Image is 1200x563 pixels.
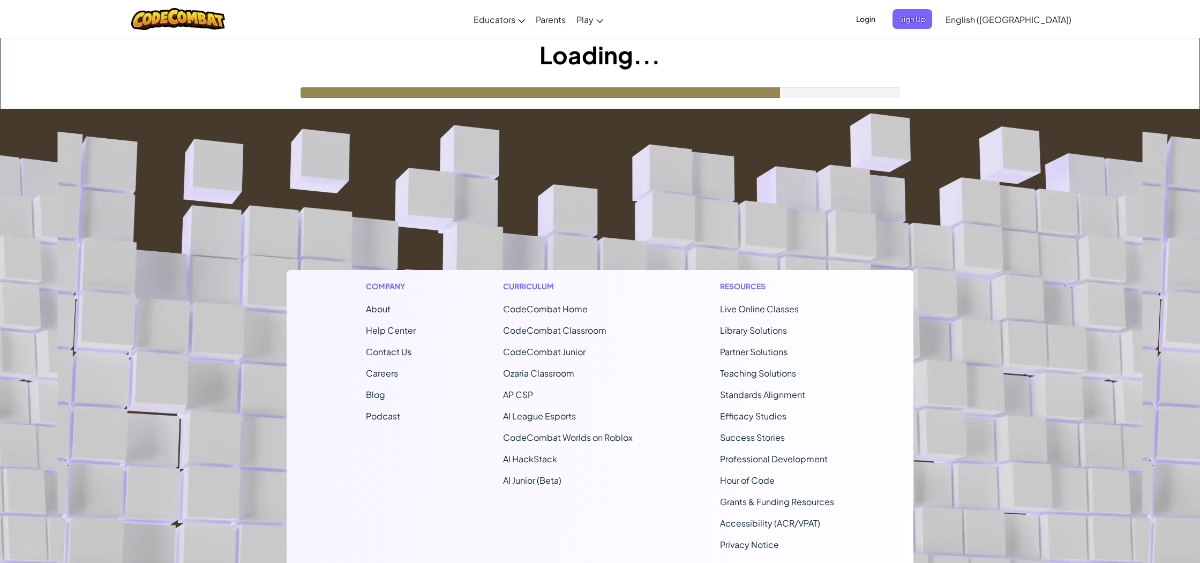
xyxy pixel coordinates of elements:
[503,389,533,400] a: AP CSP
[366,367,398,379] a: Careers
[720,389,805,400] a: Standards Alignment
[468,5,530,34] a: Educators
[366,389,385,400] a: Blog
[503,281,633,292] h1: Curriculum
[366,346,411,357] span: Contact Us
[940,5,1077,34] a: English ([GEOGRAPHIC_DATA])
[503,303,588,314] span: CodeCombat Home
[576,14,594,25] span: Play
[474,14,515,25] span: Educators
[720,496,834,507] a: Grants & Funding Resources
[720,432,785,443] a: Success Stories
[720,517,820,529] a: Accessibility (ACR/VPAT)
[503,346,586,357] a: CodeCombat Junior
[850,9,882,29] button: Login
[571,5,609,34] a: Play
[720,303,799,314] a: Live Online Classes
[366,281,416,292] h1: Company
[131,8,225,30] img: CodeCombat logo
[503,325,606,336] a: CodeCombat Classroom
[366,303,391,314] a: About
[503,453,557,464] a: AI HackStack
[720,281,834,292] h1: Resources
[366,325,416,336] a: Help Center
[1,38,1199,71] h1: Loading...
[720,410,786,422] a: Efficacy Studies
[503,367,574,379] a: Ozaria Classroom
[892,9,932,29] button: Sign Up
[720,539,779,550] a: Privacy Notice
[720,453,828,464] a: Professional Development
[720,367,796,379] a: Teaching Solutions
[366,410,400,422] a: Podcast
[503,475,561,486] a: AI Junior (Beta)
[530,5,571,34] a: Parents
[720,475,775,486] a: Hour of Code
[503,410,576,422] a: AI League Esports
[503,432,633,443] a: CodeCombat Worlds on Roblox
[946,14,1071,25] span: English ([GEOGRAPHIC_DATA])
[720,346,787,357] a: Partner Solutions
[720,325,787,336] a: Library Solutions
